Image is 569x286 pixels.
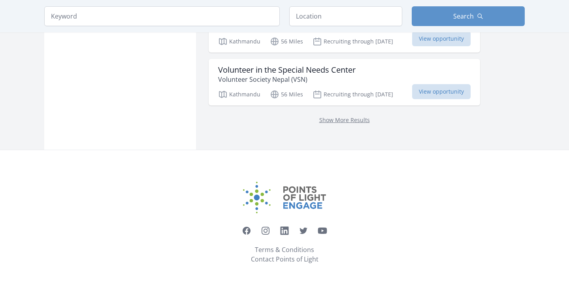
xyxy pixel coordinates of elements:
[209,59,480,105] a: Volunteer in the Special Needs Center Volunteer Society Nepal (VSN) Kathmandu 56 Miles Recruiting...
[270,90,303,99] p: 56 Miles
[412,84,471,99] span: View opportunity
[44,6,280,26] input: Keyword
[313,37,393,46] p: Recruiting through [DATE]
[218,75,356,84] p: Volunteer Society Nepal (VSN)
[218,90,260,99] p: Kathmandu
[313,90,393,99] p: Recruiting through [DATE]
[412,31,471,46] span: View opportunity
[243,182,326,213] img: Points of Light Engage
[319,116,370,124] a: Show More Results
[251,254,318,264] a: Contact Points of Light
[412,6,525,26] button: Search
[218,37,260,46] p: Kathmandu
[453,11,474,21] span: Search
[270,37,303,46] p: 56 Miles
[289,6,402,26] input: Location
[255,245,314,254] a: Terms & Conditions
[218,65,356,75] h3: Volunteer in the Special Needs Center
